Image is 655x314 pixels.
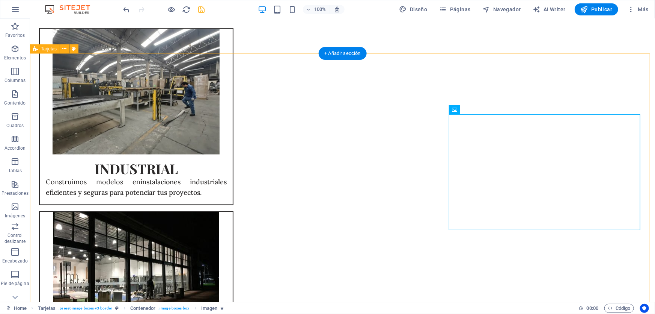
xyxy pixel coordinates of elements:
a: Haz clic para cancelar la selección y doble clic para abrir páginas [6,304,27,313]
p: Tablas [8,168,22,174]
p: Prestaciones [2,190,28,196]
span: : [592,305,593,311]
button: 100% [303,5,330,14]
button: Código [604,304,634,313]
p: Encabezado [2,258,28,264]
p: Pie de página [1,281,29,287]
span: Publicar [581,6,613,13]
button: undo [122,5,131,14]
button: AI Writer [530,3,569,15]
p: Cuadros [6,123,24,129]
p: Favoritos [5,32,25,38]
i: Guardar (Ctrl+S) [197,5,206,14]
span: . image-boxes-box [158,304,190,313]
p: Accordion [5,145,26,151]
span: Haz clic para seleccionar y doble clic para editar [130,304,155,313]
p: Columnas [5,77,26,83]
i: Este elemento es un preajuste personalizable [115,306,119,310]
span: Diseño [399,6,428,13]
button: Navegador [480,3,524,15]
button: save [197,5,206,14]
button: Haz clic para salir del modo de previsualización y seguir editando [167,5,176,14]
h6: Tiempo de la sesión [579,304,599,313]
span: Haz clic para seleccionar y doble clic para editar [38,304,56,313]
h6: 100% [314,5,326,14]
i: Al redimensionar, ajustar el nivel de zoom automáticamente para ajustarse al dispositivo elegido. [334,6,340,13]
div: Diseño (Ctrl+Alt+Y) [396,3,431,15]
button: Diseño [396,3,431,15]
button: Publicar [575,3,619,15]
span: Más [627,6,649,13]
button: Usercentrics [640,304,649,313]
i: Volver a cargar página [182,5,191,14]
span: 00 00 [587,304,598,313]
span: . preset-image-boxes-v3-border [59,304,112,313]
span: Navegador [483,6,521,13]
span: Código [608,304,631,313]
p: Imágenes [5,213,25,219]
p: Contenido [4,100,26,106]
span: Haz clic para seleccionar y doble clic para editar [201,304,218,313]
button: reload [182,5,191,14]
div: + Añadir sección [318,47,366,60]
nav: breadcrumb [38,304,224,313]
img: Editor Logo [43,5,99,14]
button: Páginas [437,3,474,15]
button: Más [624,3,652,15]
span: Páginas [440,6,471,13]
p: Elementos [4,55,26,61]
i: Deshacer: Cambiar ancho de la imagen (Ctrl+Z) [122,5,131,14]
i: El elemento contiene una animación [220,306,224,310]
span: AI Writer [533,6,566,13]
span: Tarjetas [41,47,57,51]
